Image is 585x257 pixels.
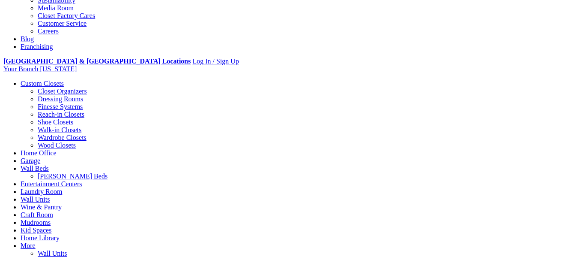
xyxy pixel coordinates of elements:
span: Your Branch [3,65,38,73]
a: Wall Units [38,250,67,257]
a: Closet Factory Cares [38,12,95,19]
a: Wall Beds [21,165,49,172]
a: Home Library [21,234,60,242]
a: Walk-in Closets [38,126,81,133]
a: Closet Organizers [38,88,87,95]
a: Entertainment Centers [21,180,82,187]
a: [PERSON_NAME] Beds [38,172,107,180]
a: Media Room [38,4,74,12]
a: Blog [21,35,34,42]
a: Reach-in Closets [38,111,84,118]
a: Your Branch [US_STATE] [3,65,77,73]
a: Franchising [21,43,53,50]
a: Careers [38,27,59,35]
a: Customer Service [38,20,87,27]
a: Wine & Pantry [21,203,62,211]
a: Shoe Closets [38,118,73,126]
a: Mudrooms [21,219,51,226]
a: More menu text will display only on big screen [21,242,36,249]
a: Dressing Rooms [38,95,83,103]
a: Kid Spaces [21,227,51,234]
a: [GEOGRAPHIC_DATA] & [GEOGRAPHIC_DATA] Locations [3,57,191,65]
a: Wood Closets [38,142,76,149]
span: [US_STATE] [40,65,77,73]
a: Craft Room [21,211,53,218]
a: Finesse Systems [38,103,83,110]
a: Wardrobe Closets [38,134,87,141]
a: Laundry Room [21,188,62,195]
a: Custom Closets [21,80,64,87]
a: Home Office [21,149,57,157]
a: Wall Units [21,196,50,203]
a: Garage [21,157,40,164]
a: Log In / Sign Up [192,57,239,65]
